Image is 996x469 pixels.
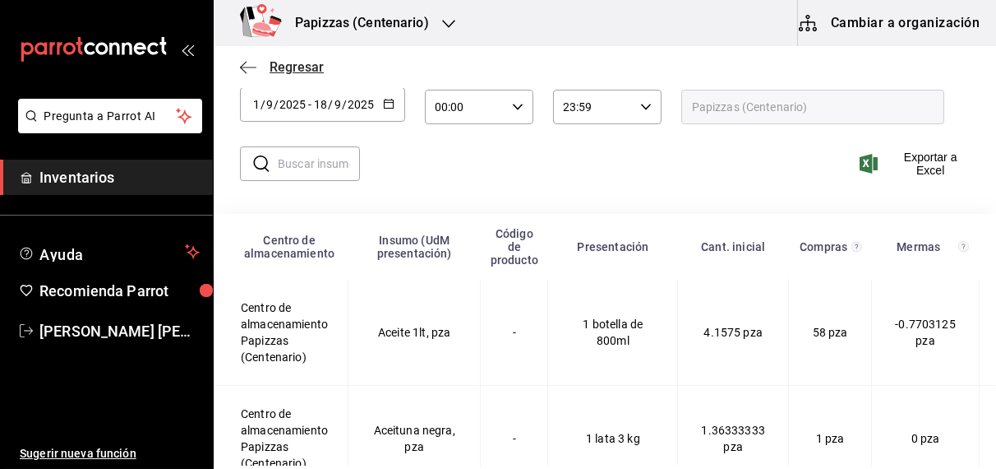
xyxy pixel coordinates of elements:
[12,119,202,137] a: Pregunta a Parrot AI
[261,98,265,111] span: /
[813,326,848,339] span: 58 pza
[278,147,360,180] input: Buscar insumo
[816,432,845,445] span: 1 pza
[44,108,177,125] span: Pregunta a Parrot AI
[282,13,429,33] h3: Papizzas (Centenario)
[958,240,970,253] svg: Total de presentación del insumo mermado en el rango de fechas seleccionado.
[558,240,668,253] div: Presentación
[39,242,178,262] span: Ayuda
[18,99,202,133] button: Pregunta a Parrot AI
[328,98,333,111] span: /
[241,234,339,260] div: Centro de almacenamiento
[348,280,481,386] td: Aceite 1lt, pza
[181,43,194,56] button: open_drawer_menu
[279,98,307,111] input: Year
[358,234,471,260] div: Insumo (UdM presentación)
[20,445,200,462] span: Sugerir nueva función
[274,98,279,111] span: /
[39,320,200,342] span: [PERSON_NAME] [PERSON_NAME]
[851,240,862,253] svg: Total de presentación del insumo comprado en el rango de fechas seleccionado.
[863,151,970,177] button: Exportar a Excel
[313,98,328,111] input: Day
[39,166,200,188] span: Inventarios
[342,98,347,111] span: /
[39,280,200,302] span: Recomienda Parrot
[252,98,261,111] input: Day
[265,98,274,111] input: Month
[895,318,956,347] span: -0.7703125 pza
[882,240,956,253] div: Mermas
[548,280,678,386] td: 1 botella de 800ml
[799,240,849,253] div: Compras
[308,98,311,111] span: -
[214,280,348,386] td: Centro de almacenamiento Papizzas (Centenario)
[688,240,779,253] div: Cant. inicial
[240,59,324,75] button: Regresar
[911,432,940,445] span: 0 pza
[270,59,324,75] span: Regresar
[491,227,538,267] div: Código de producto
[334,98,342,111] input: Month
[701,424,765,453] span: 1.36333333 pza
[481,280,548,386] td: -
[703,326,763,339] span: 4.1575 pza
[347,98,375,111] input: Year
